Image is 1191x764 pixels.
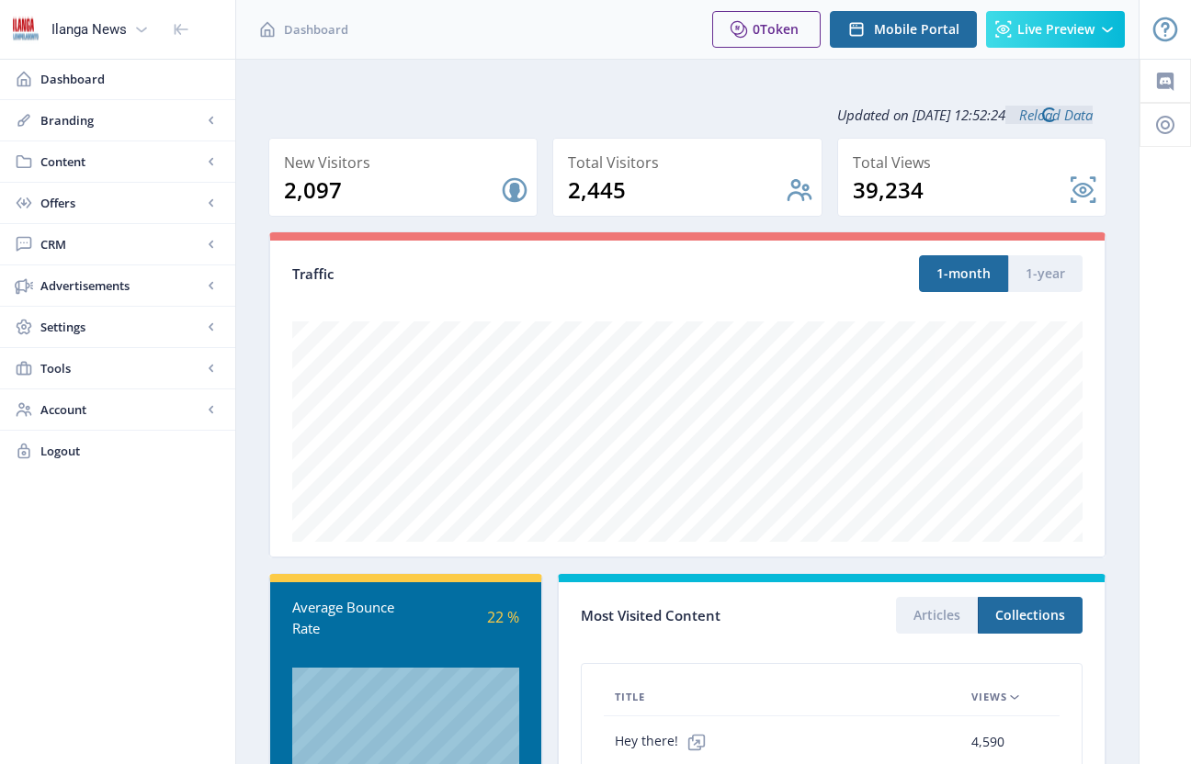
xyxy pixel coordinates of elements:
[268,92,1106,138] div: Updated on [DATE] 12:52:24
[853,150,1098,175] div: Total Views
[292,264,687,285] div: Traffic
[971,731,1004,753] span: 4,590
[830,11,977,48] button: Mobile Portal
[40,276,202,295] span: Advertisements
[40,359,202,377] span: Tools
[284,20,348,39] span: Dashboard
[1005,106,1093,124] a: Reload Data
[615,686,645,708] span: Title
[40,318,202,336] span: Settings
[40,152,202,171] span: Content
[11,15,40,44] img: 6e32966d-d278-493e-af78-9af65f0c2223.png
[292,597,406,638] div: Average Bounce Rate
[568,150,813,175] div: Total Visitors
[284,175,500,205] div: 2,097
[1017,22,1095,37] span: Live Preview
[874,22,959,37] span: Mobile Portal
[978,597,1083,634] button: Collections
[284,150,529,175] div: New Visitors
[40,235,202,253] span: CRM
[568,175,784,205] div: 2,445
[896,597,978,634] button: Articles
[40,111,202,129] span: Branding
[51,9,127,50] div: Ilanga News
[615,724,715,760] span: Hey there!
[40,400,202,419] span: Account
[1008,255,1083,292] button: 1-year
[40,442,221,460] span: Logout
[919,255,1008,292] button: 1-month
[971,686,1007,708] span: Views
[581,601,832,630] div: Most Visited Content
[760,20,799,38] span: Token
[40,194,202,212] span: Offers
[712,11,821,48] button: 0Token
[40,70,221,88] span: Dashboard
[986,11,1125,48] button: Live Preview
[853,175,1069,205] div: 39,234
[487,607,519,627] span: 22 %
